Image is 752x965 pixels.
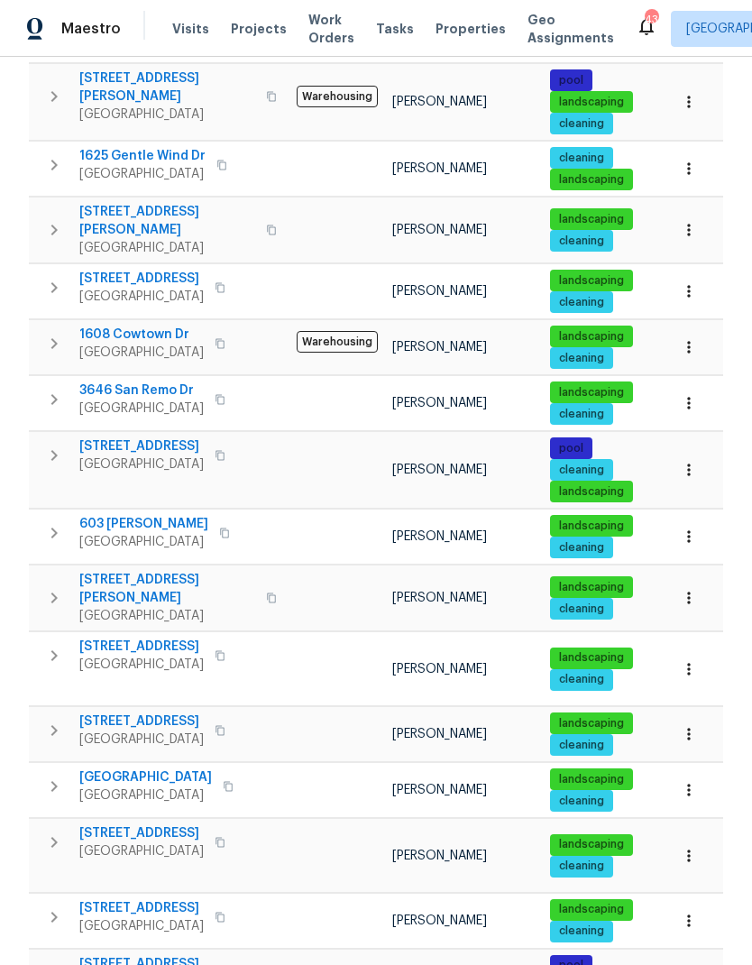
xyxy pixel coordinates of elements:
span: Properties [436,20,506,38]
span: [STREET_ADDRESS][PERSON_NAME] [79,203,255,239]
span: pool [552,441,591,456]
span: landscaping [552,580,631,595]
span: [GEOGRAPHIC_DATA] [79,455,204,473]
span: Visits [172,20,209,38]
span: 3646 San Remo Dr [79,381,204,400]
span: [STREET_ADDRESS] [79,638,204,656]
span: [PERSON_NAME] [392,850,487,862]
span: cleaning [552,151,611,166]
span: cleaning [552,602,611,617]
span: [PERSON_NAME] [392,285,487,298]
span: landscaping [552,329,631,345]
span: cleaning [552,859,611,874]
span: cleaning [552,924,611,939]
span: [GEOGRAPHIC_DATA] [79,288,204,306]
span: Warehousing [297,331,378,353]
span: [GEOGRAPHIC_DATA] [79,344,204,362]
span: landscaping [552,484,631,500]
span: landscaping [552,716,631,731]
span: [GEOGRAPHIC_DATA] [79,239,255,257]
span: [PERSON_NAME] [392,224,487,236]
span: 603 [PERSON_NAME] [79,515,208,533]
span: cleaning [552,295,611,310]
span: [STREET_ADDRESS][PERSON_NAME] [79,69,255,106]
div: 43 [645,11,657,29]
span: [PERSON_NAME] [392,464,487,476]
span: [GEOGRAPHIC_DATA] [79,400,204,418]
span: [PERSON_NAME] [392,397,487,409]
span: [PERSON_NAME] [392,592,487,604]
span: [PERSON_NAME] [392,530,487,543]
span: cleaning [552,407,611,422]
span: [PERSON_NAME] [392,914,487,927]
span: [PERSON_NAME] [392,96,487,108]
span: [PERSON_NAME] [392,784,487,796]
span: cleaning [552,540,611,556]
span: Maestro [61,20,121,38]
span: [PERSON_NAME] [392,341,487,354]
span: [GEOGRAPHIC_DATA] [79,768,212,786]
span: cleaning [552,672,611,687]
span: Projects [231,20,287,38]
span: cleaning [552,234,611,249]
span: [STREET_ADDRESS] [79,270,204,288]
span: [STREET_ADDRESS] [79,712,204,731]
span: landscaping [552,385,631,400]
span: cleaning [552,351,611,366]
span: landscaping [552,772,631,787]
span: landscaping [552,650,631,666]
span: Warehousing [297,86,378,107]
span: [GEOGRAPHIC_DATA] [79,165,206,183]
span: Tasks [376,23,414,35]
span: cleaning [552,116,611,132]
span: landscaping [552,273,631,289]
span: cleaning [552,738,611,753]
span: [STREET_ADDRESS] [79,824,204,842]
span: [STREET_ADDRESS] [79,437,204,455]
span: landscaping [552,837,631,852]
span: [GEOGRAPHIC_DATA] [79,533,208,551]
span: [STREET_ADDRESS][PERSON_NAME] [79,571,255,607]
span: cleaning [552,463,611,478]
span: [GEOGRAPHIC_DATA] [79,106,255,124]
span: [GEOGRAPHIC_DATA] [79,786,212,804]
span: Geo Assignments [527,11,614,47]
span: [STREET_ADDRESS] [79,899,204,917]
span: [PERSON_NAME] [392,162,487,175]
span: [GEOGRAPHIC_DATA] [79,917,204,935]
span: landscaping [552,519,631,534]
span: [PERSON_NAME] [392,728,487,740]
span: landscaping [552,902,631,917]
span: landscaping [552,212,631,227]
span: [PERSON_NAME] [392,663,487,675]
span: [GEOGRAPHIC_DATA] [79,607,255,625]
span: landscaping [552,172,631,188]
span: Work Orders [308,11,354,47]
span: pool [552,73,591,88]
span: landscaping [552,95,631,110]
span: [GEOGRAPHIC_DATA] [79,842,204,860]
span: 1608 Cowtown Dr [79,326,204,344]
span: cleaning [552,794,611,809]
span: [GEOGRAPHIC_DATA] [79,731,204,749]
span: 1625 Gentle Wind Dr [79,147,206,165]
span: [GEOGRAPHIC_DATA] [79,656,204,674]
